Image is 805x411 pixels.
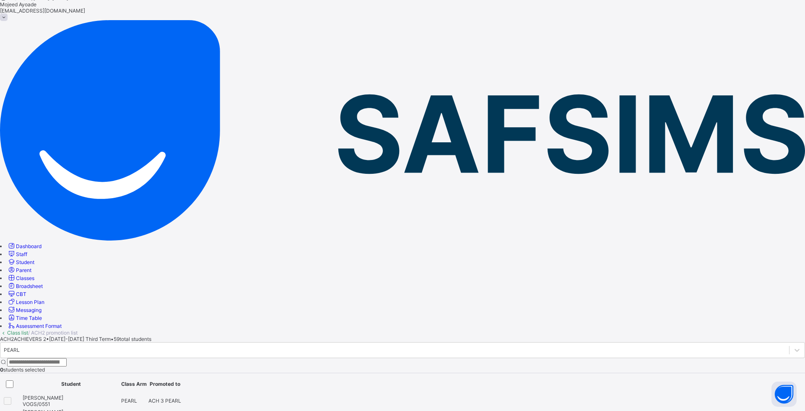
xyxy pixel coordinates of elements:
a: Lesson Plan [7,299,44,305]
th: Class Arm [121,375,147,393]
th: Promoted to [148,375,182,393]
span: Messaging [16,307,42,313]
span: Lesson Plan [16,299,44,305]
a: Class list [7,330,28,336]
a: Messaging [7,307,42,313]
a: Classes [7,275,34,281]
span: / ACH2 promotion list [28,330,78,336]
span: Classes [16,275,34,281]
span: Assessment Format [16,323,62,329]
a: Assessment Format [7,323,62,329]
span: CBT [16,291,26,297]
a: Staff [7,251,27,257]
span: Broadsheet [16,283,43,289]
a: Student [7,259,34,265]
span: [PERSON_NAME] [23,395,119,401]
th: Student [22,375,120,393]
span: Parent [16,267,31,273]
a: CBT [7,291,26,297]
span: ACHIEVERS 2 • [DATE]-[DATE] Third Term • 59 total students [14,336,151,342]
span: Dashboard [16,243,42,249]
span: Staff [16,251,27,257]
span: VOGS/0551 [23,401,50,407]
span: Time Table [16,315,42,321]
a: Parent [7,267,31,273]
span: Student [16,259,34,265]
div: PEARL [4,347,20,353]
a: Time Table [7,315,42,321]
a: Dashboard [7,243,42,249]
span: PEARL [121,398,137,404]
span: ACH 3 PEARL [148,398,181,404]
button: Open asap [771,382,797,407]
a: Broadsheet [7,283,43,289]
